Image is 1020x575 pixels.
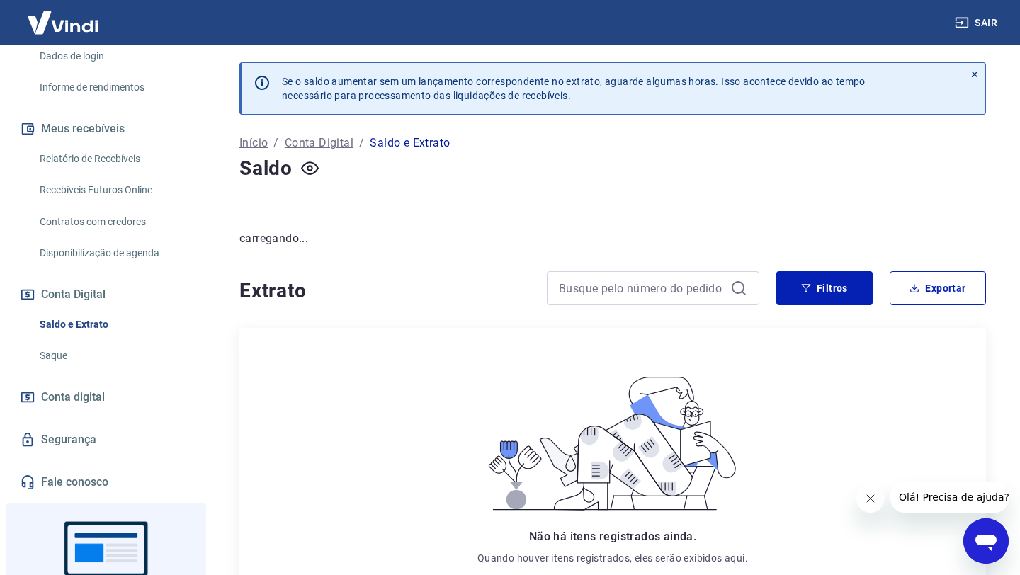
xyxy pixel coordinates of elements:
[239,277,530,305] h4: Extrato
[239,135,268,152] a: Início
[776,271,873,305] button: Filtros
[963,518,1009,564] iframe: Botão para abrir a janela de mensagens
[34,341,195,370] a: Saque
[8,10,119,21] span: Olá! Precisa de ajuda?
[17,382,195,413] a: Conta digital
[34,176,195,205] a: Recebíveis Futuros Online
[282,74,866,103] p: Se o saldo aumentar sem um lançamento correspondente no extrato, aguarde algumas horas. Isso acon...
[34,207,195,237] a: Contratos com credores
[17,424,195,455] a: Segurança
[17,279,195,310] button: Conta Digital
[17,467,195,498] a: Fale conosco
[17,113,195,144] button: Meus recebíveis
[529,530,696,543] span: Não há itens registrados ainda.
[239,154,293,183] h4: Saldo
[952,10,1003,36] button: Sair
[559,278,725,299] input: Busque pelo número do pedido
[34,73,195,102] a: Informe de rendimentos
[359,135,364,152] p: /
[34,144,195,173] a: Relatório de Recebíveis
[370,135,450,152] p: Saldo e Extrato
[34,239,195,268] a: Disponibilização de agenda
[34,42,195,71] a: Dados de login
[890,482,1009,513] iframe: Mensagem da empresa
[17,1,109,44] img: Vindi
[890,271,986,305] button: Exportar
[285,135,353,152] a: Conta Digital
[34,310,195,339] a: Saldo e Extrato
[477,551,748,565] p: Quando houver itens registrados, eles serão exibidos aqui.
[273,135,278,152] p: /
[856,484,885,513] iframe: Fechar mensagem
[239,230,986,247] p: carregando...
[41,387,105,407] span: Conta digital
